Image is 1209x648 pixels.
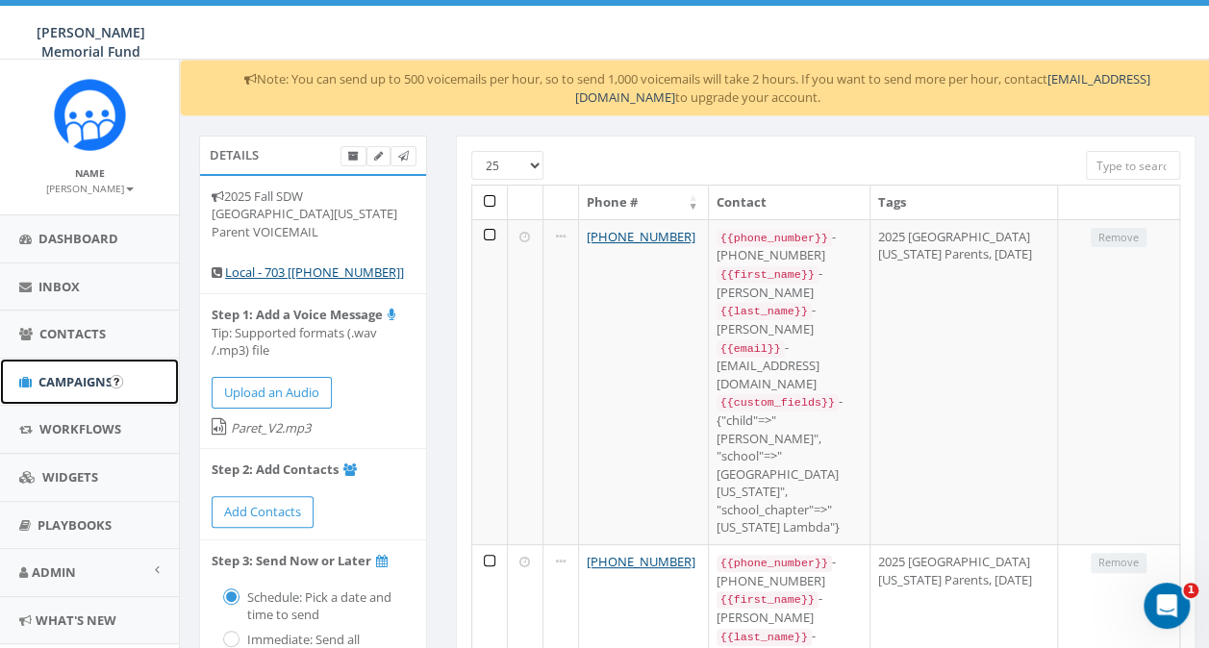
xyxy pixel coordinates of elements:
input: Type to search [1086,151,1180,180]
label: Schedule: Pick a date and time to send [242,588,403,624]
code: {{last_name}} [717,629,812,646]
label: Paret_V2.mp3 [212,409,415,437]
span: Contacts [39,325,106,342]
span: 1 [1183,583,1198,598]
th: Phone #: activate to sort column ascending [579,186,709,219]
div: - {"child"=>"[PERSON_NAME]", "school"=>"[GEOGRAPHIC_DATA][US_STATE]", "school_chapter"=>"[US_STAT... [717,392,863,536]
code: {{phone_number}} [717,555,832,572]
span: Add Contacts [224,503,301,520]
code: {{first_name}} [717,266,819,284]
div: - [PERSON_NAME] [717,301,863,337]
div: - [EMAIL_ADDRESS][DOMAIN_NAME] [717,338,863,393]
a: [PHONE_NUMBER] [587,553,695,570]
small: Name [75,166,105,180]
code: {{last_name}} [717,303,812,320]
code: {{first_name}} [717,591,819,609]
span: Playbooks [38,516,112,534]
button: Upload an Audio [212,377,332,409]
div: - [PHONE_NUMBER] [717,553,863,589]
td: 2025 [GEOGRAPHIC_DATA] [US_STATE] Parents, [DATE] [870,219,1058,544]
b: Step 1: Add a Voice Message [212,306,383,323]
a: [PERSON_NAME] [46,179,134,196]
img: Rally_Corp_Icon.png [54,79,126,151]
div: Details [199,136,427,174]
code: {{phone_number}} [717,230,832,247]
span: What's New [36,611,116,629]
b: Step 3: Send Now or Later [212,552,371,569]
th: Contact [709,186,871,219]
div: - [PERSON_NAME] [717,264,863,301]
iframe: Intercom live chat [1144,583,1190,629]
li: 2025 Fall SDW [GEOGRAPHIC_DATA][US_STATE] Parent VOICEMAIL [200,176,426,253]
span: Archive Campaign [348,148,359,162]
span: [PERSON_NAME] Memorial Fund [37,23,145,61]
span: Workflows [39,420,121,437]
a: [EMAIL_ADDRESS][DOMAIN_NAME] [575,70,1151,106]
span: Dashboard [38,230,118,247]
span: Send Test RVM [398,148,409,162]
span: Widgets [42,468,98,486]
span: Campaigns [38,373,113,390]
span: Edit Campaign Title [374,148,383,162]
span: Inbox [38,278,80,295]
th: Tags [870,186,1058,219]
code: {{email}} [717,340,785,358]
a: [PHONE_NUMBER] [587,228,695,245]
input: Submit [110,375,123,388]
small: [PERSON_NAME] [46,182,134,195]
div: - [PHONE_NUMBER] [717,228,863,264]
b: Step 2: Add Contacts [212,461,339,478]
a: Local - 703 [[PHONE_NUMBER]] [225,263,404,281]
span: Admin [32,563,76,581]
a: Add Contacts [212,496,314,528]
div: - [PERSON_NAME] [717,589,863,626]
l: Tip: Supported formats (.wav /.mp3) file [212,324,377,360]
code: {{custom_fields}} [717,394,839,411]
